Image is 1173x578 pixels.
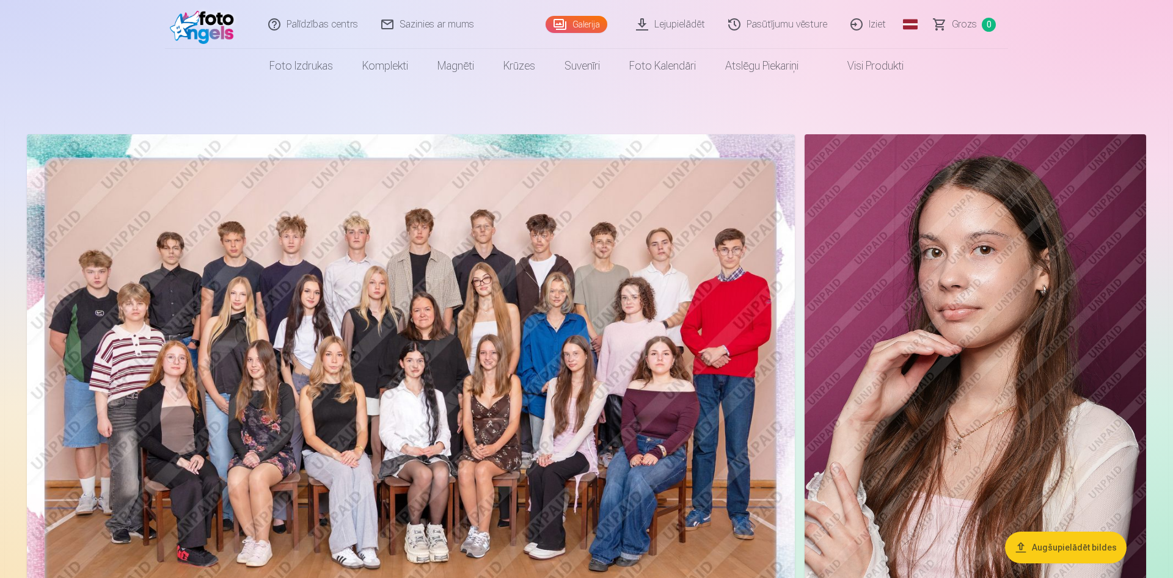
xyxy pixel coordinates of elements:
a: Visi produkti [813,49,918,83]
img: /fa1 [170,5,240,44]
a: Suvenīri [550,49,615,83]
a: Magnēti [423,49,489,83]
a: Galerija [546,16,607,33]
a: Krūzes [489,49,550,83]
span: 0 [982,18,996,32]
a: Foto izdrukas [255,49,348,83]
span: Grozs [952,17,977,32]
a: Komplekti [348,49,423,83]
button: Augšupielādēt bildes [1005,532,1127,563]
a: Atslēgu piekariņi [711,49,813,83]
a: Foto kalendāri [615,49,711,83]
